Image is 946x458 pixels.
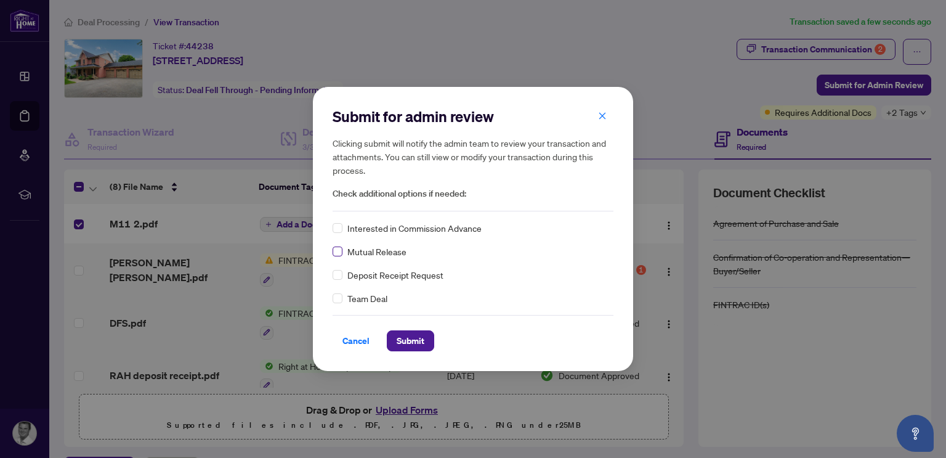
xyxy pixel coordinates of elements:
[333,107,613,126] h2: Submit for admin review
[333,187,613,201] span: Check additional options if needed:
[347,268,443,282] span: Deposit Receipt Request
[387,330,434,351] button: Submit
[342,331,370,351] span: Cancel
[347,245,406,258] span: Mutual Release
[333,330,379,351] button: Cancel
[397,331,424,351] span: Submit
[347,292,387,305] span: Team Deal
[598,112,607,120] span: close
[897,415,934,452] button: Open asap
[347,221,482,235] span: Interested in Commission Advance
[333,136,613,177] h5: Clicking submit will notify the admin team to review your transaction and attachments. You can st...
